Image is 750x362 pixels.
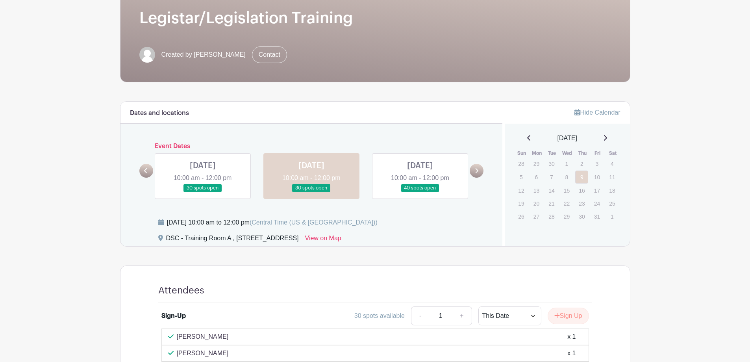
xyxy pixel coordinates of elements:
[411,306,429,325] a: -
[560,184,573,197] p: 15
[158,285,204,296] h4: Attendees
[548,308,589,324] button: Sign Up
[605,149,620,157] th: Sat
[515,158,528,170] p: 28
[250,219,378,226] span: (Central Time (US & [GEOGRAPHIC_DATA]))
[544,149,560,157] th: Tue
[560,149,575,157] th: Wed
[574,109,620,116] a: Hide Calendar
[514,149,530,157] th: Sun
[153,143,470,150] h6: Event Dates
[166,234,299,246] div: DSC - Training Room A , [STREET_ADDRESS]
[545,197,558,210] p: 21
[560,197,573,210] p: 22
[560,158,573,170] p: 1
[452,306,472,325] a: +
[515,184,528,197] p: 12
[606,158,619,170] p: 4
[575,210,588,223] p: 30
[545,171,558,183] p: 7
[545,158,558,170] p: 30
[606,171,619,183] p: 11
[575,149,590,157] th: Thu
[567,349,576,358] div: x 1
[591,210,604,223] p: 31
[575,197,588,210] p: 23
[567,332,576,342] div: x 1
[560,171,573,183] p: 8
[139,47,155,63] img: default-ce2991bfa6775e67f084385cd625a349d9dcbb7a52a09fb2fda1e96e2d18dcdb.png
[606,210,619,223] p: 1
[354,311,405,321] div: 30 spots available
[515,210,528,223] p: 26
[606,184,619,197] p: 18
[591,171,604,183] p: 10
[575,184,588,197] p: 16
[590,149,606,157] th: Fri
[530,184,543,197] p: 13
[557,134,577,143] span: [DATE]
[530,197,543,210] p: 20
[591,184,604,197] p: 17
[530,158,543,170] p: 29
[161,311,186,321] div: Sign-Up
[530,149,545,157] th: Mon
[177,349,229,358] p: [PERSON_NAME]
[161,50,246,59] span: Created by [PERSON_NAME]
[177,332,229,342] p: [PERSON_NAME]
[305,234,341,246] a: View on Map
[545,184,558,197] p: 14
[252,46,287,63] a: Contact
[530,210,543,223] p: 27
[606,197,619,210] p: 25
[530,171,543,183] p: 6
[167,218,378,227] div: [DATE] 10:00 am to 12:00 pm
[545,210,558,223] p: 28
[591,158,604,170] p: 3
[591,197,604,210] p: 24
[139,9,611,28] h1: Legistar/Legislation Training
[515,171,528,183] p: 5
[575,171,588,184] a: 9
[130,110,189,117] h6: Dates and locations
[560,210,573,223] p: 29
[575,158,588,170] p: 2
[515,197,528,210] p: 19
